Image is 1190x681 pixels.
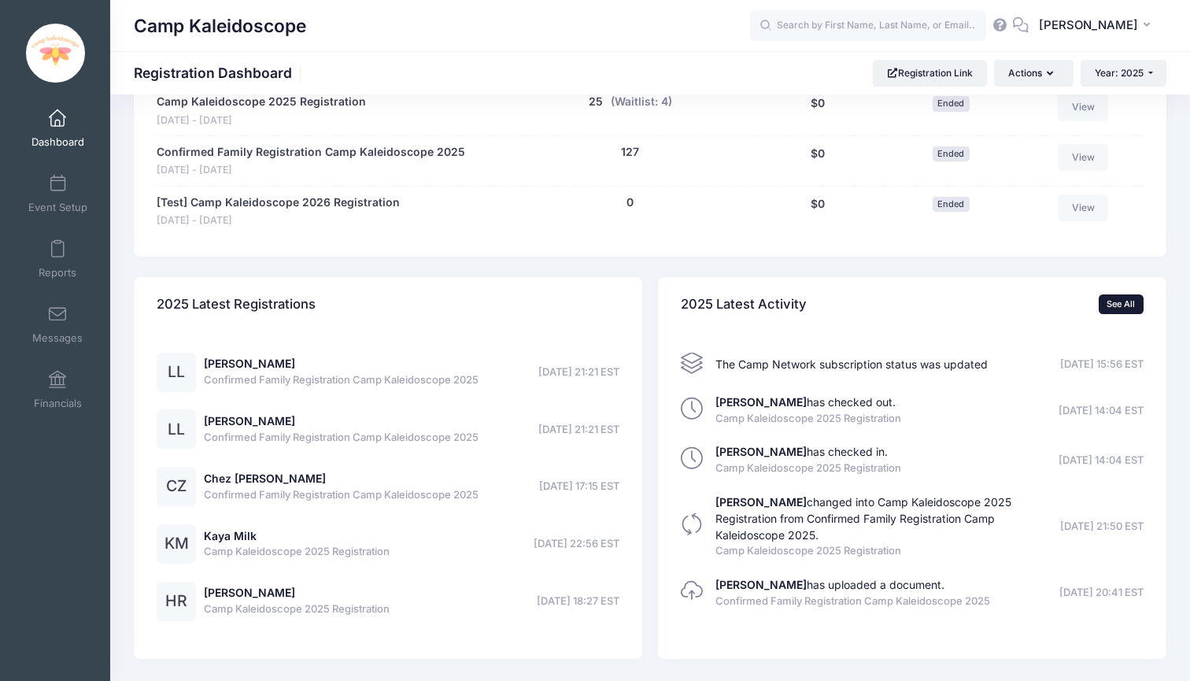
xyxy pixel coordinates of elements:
[134,65,305,81] h1: Registration Dashboard
[204,487,479,503] span: Confirmed Family Registration Camp Kaleidoscope 2025
[157,424,196,437] a: LL
[204,529,257,542] a: Kaya Milk
[748,144,886,178] div: $0
[715,395,896,409] a: [PERSON_NAME]has checked out.
[933,146,970,161] span: Ended
[873,60,987,87] a: Registration Link
[157,409,196,449] div: LL
[1060,519,1144,535] span: [DATE] 21:50 EST
[1081,60,1166,87] button: Year: 2025
[1059,585,1144,601] span: [DATE] 20:41 EST
[933,197,970,212] span: Ended
[31,135,84,149] span: Dashboard
[994,60,1073,87] button: Actions
[538,365,619,380] span: [DATE] 21:21 EST
[1095,67,1144,79] span: Year: 2025
[157,94,366,110] a: Camp Kaleidoscope 2025 Registration
[28,201,87,214] span: Event Setup
[20,231,95,287] a: Reports
[204,601,390,617] span: Camp Kaleidoscope 2025 Registration
[681,282,807,327] h4: 2025 Latest Activity
[537,594,619,609] span: [DATE] 18:27 EST
[20,362,95,417] a: Financials
[134,8,306,44] h1: Camp Kaleidoscope
[715,395,807,409] strong: [PERSON_NAME]
[748,94,886,128] div: $0
[750,10,986,42] input: Search by First Name, Last Name, or Email...
[204,544,390,560] span: Camp Kaleidoscope 2025 Registration
[157,595,196,609] a: HR
[20,166,95,221] a: Event Setup
[32,331,83,345] span: Messages
[715,578,944,591] a: [PERSON_NAME]has uploaded a document.
[1058,194,1108,221] a: View
[1058,94,1108,120] a: View
[204,357,295,370] a: [PERSON_NAME]
[157,366,196,379] a: LL
[157,467,196,506] div: CZ
[715,495,1011,542] a: [PERSON_NAME]changed into Camp Kaleidoscope 2025 Registration from Confirmed Family Registration ...
[715,357,988,371] span: The Camp Network subscription status was updated
[157,213,400,228] span: [DATE] - [DATE]
[204,472,326,485] a: Chez [PERSON_NAME]
[157,524,196,564] div: KM
[204,414,295,427] a: [PERSON_NAME]
[715,445,807,458] strong: [PERSON_NAME]
[20,297,95,352] a: Messages
[715,578,807,591] strong: [PERSON_NAME]
[534,536,619,552] span: [DATE] 22:56 EST
[1059,403,1144,419] span: [DATE] 14:04 EST
[157,538,196,551] a: KM
[204,372,479,388] span: Confirmed Family Registration Camp Kaleidoscope 2025
[157,113,366,128] span: [DATE] - [DATE]
[1059,453,1144,468] span: [DATE] 14:04 EST
[157,282,316,327] h4: 2025 Latest Registrations
[748,194,886,228] div: $0
[715,543,1055,559] span: Camp Kaleidoscope 2025 Registration
[204,586,295,599] a: [PERSON_NAME]
[39,266,76,279] span: Reports
[715,594,990,609] span: Confirmed Family Registration Camp Kaleidoscope 2025
[715,411,901,427] span: Camp Kaleidoscope 2025 Registration
[157,582,196,621] div: HR
[1060,357,1144,372] span: [DATE] 15:56 EST
[204,430,479,446] span: Confirmed Family Registration Camp Kaleidoscope 2025
[26,24,85,83] img: Camp Kaleidoscope
[1099,294,1144,313] a: See All
[157,480,196,494] a: CZ
[611,94,672,110] button: (Waitlist: 4)
[539,479,619,494] span: [DATE] 17:15 EST
[933,96,970,111] span: Ended
[715,495,807,509] strong: [PERSON_NAME]
[157,144,465,161] a: Confirmed Family Registration Camp Kaleidoscope 2025
[1039,17,1138,34] span: [PERSON_NAME]
[20,101,95,156] a: Dashboard
[1058,144,1108,171] a: View
[157,163,465,178] span: [DATE] - [DATE]
[1029,8,1166,44] button: [PERSON_NAME]
[715,461,901,476] span: Camp Kaleidoscope 2025 Registration
[621,144,639,161] button: 127
[589,94,603,110] button: 25
[715,445,888,458] a: [PERSON_NAME]has checked in.
[626,194,634,211] button: 0
[34,397,82,410] span: Financials
[538,422,619,438] span: [DATE] 21:21 EST
[157,194,400,211] a: [Test] Camp Kaleidoscope 2026 Registration
[157,353,196,392] div: LL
